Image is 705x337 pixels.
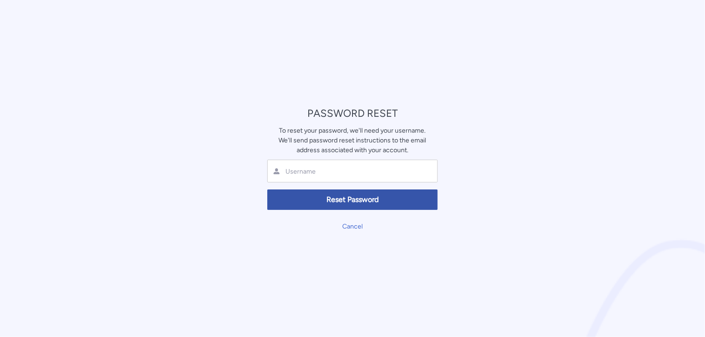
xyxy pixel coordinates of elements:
[285,167,395,176] input: Username
[267,189,438,210] button: Reset Password
[662,294,705,337] iframe: Qualified Messenger
[273,195,432,205] span: Reset Password
[307,107,398,120] span: PASSWORD RESET
[342,222,363,230] a: Cancel
[267,126,438,155] div: To reset your password, we'll need your username. We'll send password reset instructions to the e...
